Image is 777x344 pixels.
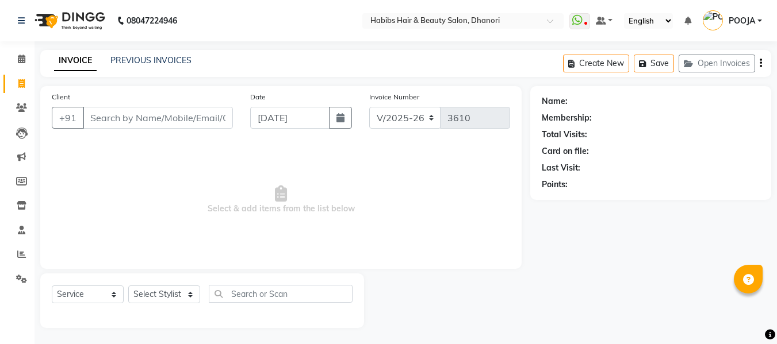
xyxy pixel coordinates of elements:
[542,112,592,124] div: Membership:
[679,55,755,72] button: Open Invoices
[729,15,755,27] span: POOJA
[542,95,568,107] div: Name:
[542,179,568,191] div: Points:
[634,55,674,72] button: Save
[127,5,177,37] b: 08047224946
[542,162,580,174] div: Last Visit:
[54,51,97,71] a: INVOICE
[29,5,108,37] img: logo
[369,92,419,102] label: Invoice Number
[563,55,629,72] button: Create New
[209,285,353,303] input: Search or Scan
[110,55,192,65] a: PREVIOUS INVOICES
[542,145,589,157] div: Card on file:
[83,107,233,129] input: Search by Name/Mobile/Email/Code
[52,107,84,129] button: +91
[703,10,723,30] img: POOJA
[542,129,587,141] div: Total Visits:
[52,142,510,257] span: Select & add items from the list below
[729,298,765,333] iframe: chat widget
[52,92,70,102] label: Client
[250,92,266,102] label: Date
